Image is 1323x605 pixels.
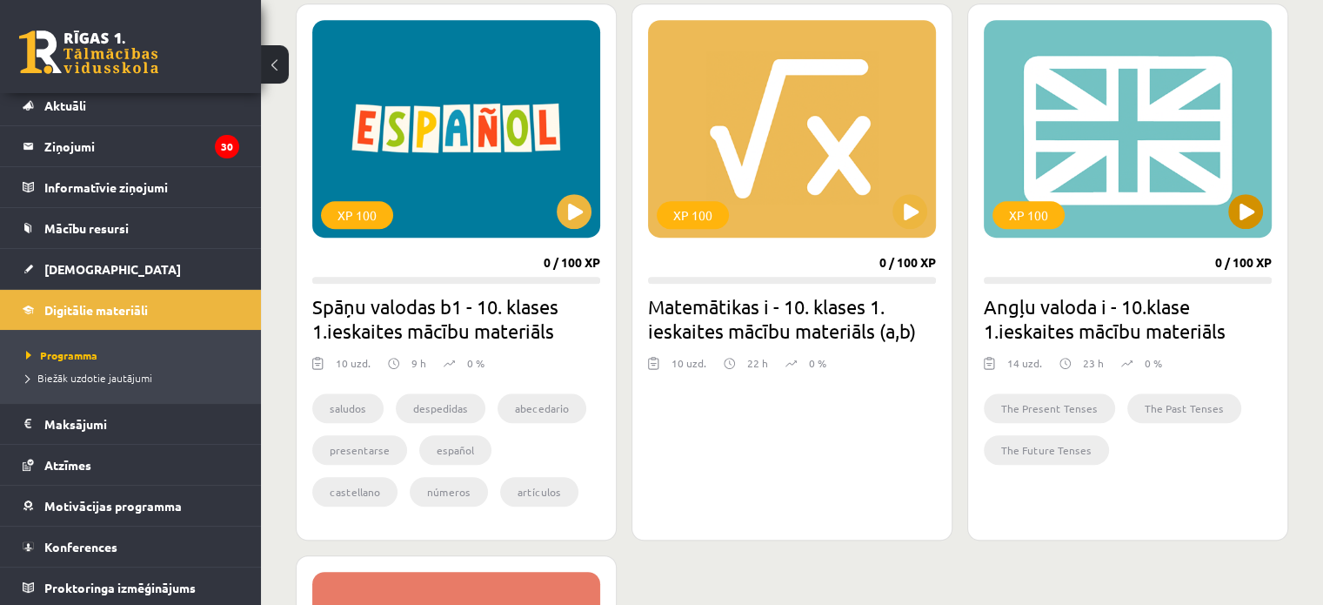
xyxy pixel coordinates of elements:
legend: Ziņojumi [44,126,239,166]
li: abecedario [498,393,586,423]
a: Konferences [23,527,239,567]
h2: Angļu valoda i - 10.klase 1.ieskaites mācību materiāls [984,294,1272,343]
h2: Matemātikas i - 10. klases 1. ieskaites mācību materiāls (a,b) [648,294,936,343]
p: 9 h [411,355,426,371]
div: XP 100 [992,201,1065,229]
li: español [419,435,491,465]
div: XP 100 [321,201,393,229]
div: 10 uzd. [672,355,706,381]
legend: Informatīvie ziņojumi [44,167,239,207]
a: Rīgas 1. Tālmācības vidusskola [19,30,158,74]
li: despedidas [396,393,485,423]
a: Informatīvie ziņojumi [23,167,239,207]
a: Motivācijas programma [23,486,239,526]
a: Mācību resursi [23,208,239,248]
p: 23 h [1083,355,1104,371]
p: 0 % [467,355,484,371]
p: 0 % [809,355,826,371]
p: 0 % [1145,355,1162,371]
li: The Present Tenses [984,393,1115,423]
a: Ziņojumi30 [23,126,239,166]
span: Atzīmes [44,457,91,473]
span: Aktuāli [44,97,86,113]
div: 10 uzd. [336,355,371,381]
li: artículos [500,477,578,507]
span: Mācību resursi [44,220,129,236]
div: 14 uzd. [1007,355,1042,381]
span: Konferences [44,539,117,555]
a: Aktuāli [23,85,239,125]
legend: Maksājumi [44,404,239,444]
a: Biežāk uzdotie jautājumi [26,370,244,386]
li: números [410,477,488,507]
span: Biežāk uzdotie jautājumi [26,371,152,385]
a: Atzīmes [23,445,239,485]
span: Programma [26,348,97,362]
a: Digitālie materiāli [23,290,239,330]
span: Digitālie materiāli [44,302,148,318]
li: The Past Tenses [1127,393,1241,423]
span: Motivācijas programma [44,498,182,514]
i: 30 [215,135,239,158]
span: Proktoringa izmēģinājums [44,580,196,595]
li: presentarse [312,435,407,465]
li: castellano [312,477,398,507]
a: Programma [26,347,244,363]
h2: Spāņu valodas b1 - 10. klases 1.ieskaites mācību materiāls [312,294,600,343]
div: XP 100 [657,201,729,229]
li: saludos [312,393,384,423]
li: The Future Tenses [984,435,1109,465]
span: [DEMOGRAPHIC_DATA] [44,261,181,277]
p: 22 h [747,355,768,371]
a: Maksājumi [23,404,239,444]
a: [DEMOGRAPHIC_DATA] [23,249,239,289]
